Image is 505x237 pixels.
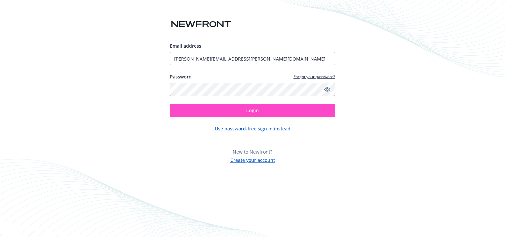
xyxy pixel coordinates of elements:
span: New to Newfront? [233,149,272,155]
span: Email address [170,43,201,49]
input: Enter your email [170,52,335,65]
input: Enter your password [170,83,335,96]
span: Login [246,107,259,114]
label: Password [170,73,192,80]
a: Forgot your password? [293,74,335,79]
img: Newfront logo [170,19,232,30]
button: Login [170,104,335,117]
a: Show password [323,85,331,93]
button: Create your account [230,155,275,164]
button: Use password-free sign in instead [215,125,291,132]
